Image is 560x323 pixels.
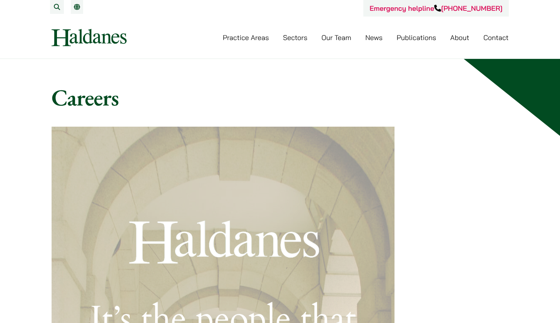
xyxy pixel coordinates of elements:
[450,33,469,42] a: About
[321,33,351,42] a: Our Team
[369,4,502,13] a: Emergency helpline[PHONE_NUMBER]
[74,4,80,10] a: EN
[397,33,436,42] a: Publications
[223,33,269,42] a: Practice Areas
[483,33,509,42] a: Contact
[283,33,307,42] a: Sectors
[52,29,127,46] img: Logo of Haldanes
[52,84,509,111] h1: Careers
[365,33,383,42] a: News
